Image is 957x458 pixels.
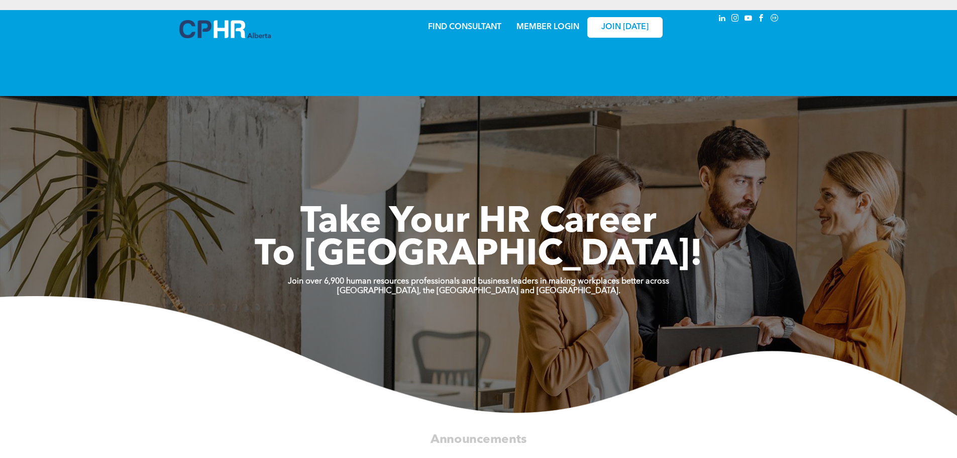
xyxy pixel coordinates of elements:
span: JOIN [DATE] [601,23,649,32]
a: MEMBER LOGIN [516,23,579,31]
a: Social network [769,13,780,26]
a: facebook [756,13,767,26]
span: To [GEOGRAPHIC_DATA]! [255,237,703,273]
strong: [GEOGRAPHIC_DATA], the [GEOGRAPHIC_DATA] and [GEOGRAPHIC_DATA]. [337,287,620,295]
span: Take Your HR Career [300,205,657,241]
a: JOIN [DATE] [587,17,663,38]
span: Announcements [431,433,526,445]
a: linkedin [717,13,728,26]
strong: Join over 6,900 human resources professionals and business leaders in making workplaces better ac... [288,278,669,286]
img: A blue and white logo for cp alberta [179,20,271,38]
a: instagram [730,13,741,26]
a: youtube [743,13,754,26]
a: FIND CONSULTANT [428,23,501,31]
